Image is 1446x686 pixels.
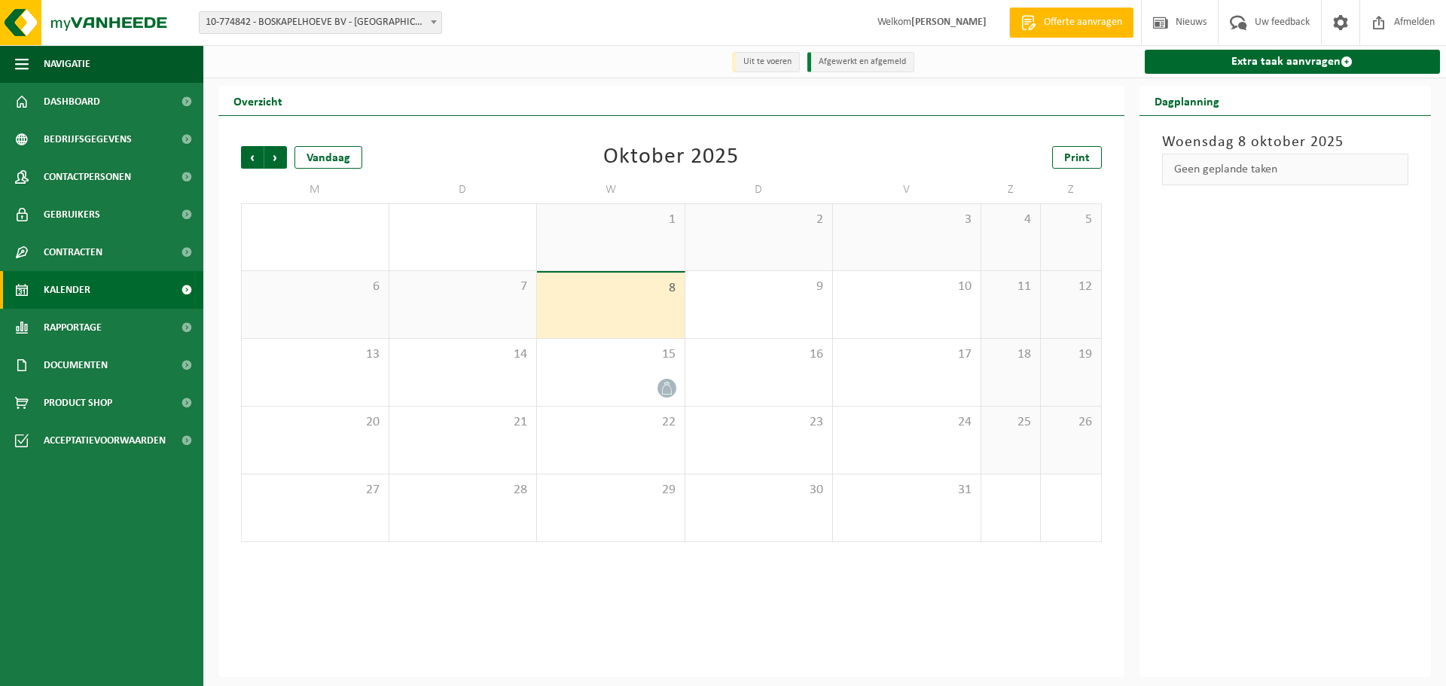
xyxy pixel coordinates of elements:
span: Offerte aanvragen [1040,15,1126,30]
span: Documenten [44,346,108,384]
td: Z [981,176,1042,203]
h2: Dagplanning [1139,86,1234,115]
span: Volgende [264,146,287,169]
strong: [PERSON_NAME] [911,17,987,28]
td: D [685,176,834,203]
span: 10 [840,279,973,295]
h2: Overzicht [218,86,297,115]
span: 10-774842 - BOSKAPELHOEVE BV - BUGGENHOUT [200,12,441,33]
span: 23 [693,414,825,431]
span: Bedrijfsgegevens [44,120,132,158]
span: 1 [545,212,677,228]
span: 13 [249,346,381,363]
a: Extra taak aanvragen [1145,50,1441,74]
td: D [389,176,538,203]
span: Dashboard [44,83,100,120]
span: 26 [1048,414,1093,431]
span: 31 [840,482,973,498]
span: Navigatie [44,45,90,83]
span: 2 [693,212,825,228]
span: 27 [249,482,381,498]
div: Vandaag [294,146,362,169]
span: 9 [693,279,825,295]
td: W [537,176,685,203]
span: 8 [545,280,677,297]
li: Uit te voeren [732,52,800,72]
li: Afgewerkt en afgemeld [807,52,914,72]
span: 14 [397,346,529,363]
span: Acceptatievoorwaarden [44,422,166,459]
span: 18 [989,346,1033,363]
span: Gebruikers [44,196,100,233]
span: 19 [1048,346,1093,363]
td: M [241,176,389,203]
span: Product Shop [44,384,112,422]
div: Geen geplande taken [1162,154,1409,185]
span: 15 [545,346,677,363]
span: 3 [840,212,973,228]
span: 4 [989,212,1033,228]
span: Rapportage [44,309,102,346]
span: 28 [397,482,529,498]
span: 22 [545,414,677,431]
span: 16 [693,346,825,363]
span: 29 [545,482,677,498]
h3: Woensdag 8 oktober 2025 [1162,131,1409,154]
span: 5 [1048,212,1093,228]
td: Z [1041,176,1101,203]
span: 7 [397,279,529,295]
td: V [833,176,981,203]
span: Contracten [44,233,102,271]
span: Vorige [241,146,264,169]
span: Print [1064,152,1090,164]
span: 24 [840,414,973,431]
span: Kalender [44,271,90,309]
a: Offerte aanvragen [1009,8,1133,38]
div: Oktober 2025 [603,146,739,169]
a: Print [1052,146,1102,169]
span: 10-774842 - BOSKAPELHOEVE BV - BUGGENHOUT [199,11,442,34]
span: 12 [1048,279,1093,295]
span: 30 [693,482,825,498]
span: 11 [989,279,1033,295]
span: 6 [249,279,381,295]
span: 20 [249,414,381,431]
span: 21 [397,414,529,431]
span: 25 [989,414,1033,431]
span: 17 [840,346,973,363]
span: Contactpersonen [44,158,131,196]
